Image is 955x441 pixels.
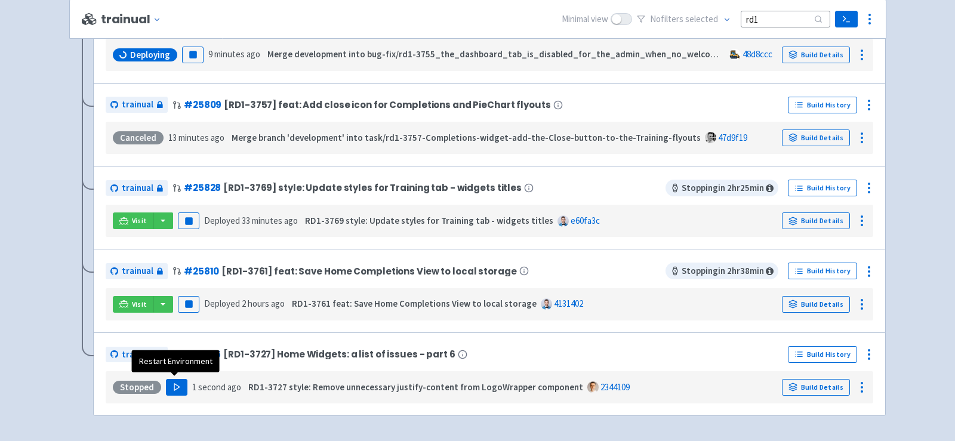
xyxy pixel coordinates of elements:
strong: RD1-3761 feat: Save Home Completions View to local storage [292,298,537,309]
a: Build Details [782,212,850,229]
time: 33 minutes ago [242,215,298,226]
a: 48d8ccc [743,48,772,60]
a: #25809 [184,98,221,111]
span: Deployed [204,298,285,309]
span: trainual [122,264,153,278]
a: 47d9f19 [718,132,747,143]
strong: Merge development into bug-fix/rd1-3755_the_dashboard_tab_is_disabled_for_the_admin_when_no_welco... [267,48,793,60]
a: #25828 [184,181,221,194]
span: Stopping in 2 hr 38 min [666,263,778,279]
span: trainual [122,348,153,362]
a: 4131402 [554,298,583,309]
a: trainual [106,263,168,279]
a: Build History [788,263,857,279]
div: Canceled [113,131,164,144]
a: Build Details [782,379,850,396]
a: Build History [788,180,857,196]
time: 13 minutes ago [168,132,224,143]
a: trainual [106,347,168,363]
time: 1 second ago [192,381,241,393]
span: trainual [122,181,153,195]
a: Build History [788,97,857,113]
strong: RD1-3769 style: Update styles for Training tab - widgets titles [305,215,553,226]
a: trainual [106,97,168,113]
span: [RD1-3769] style: Update styles for Training tab - widgets titles [223,183,522,193]
span: Stopping in 2 hr 25 min [666,180,778,196]
a: e60fa3c [571,215,600,226]
button: trainual [101,13,166,26]
strong: Merge branch 'development' into task/rd1-3757-Completions-widget-add-the-Close-button-to-the-Trai... [232,132,701,143]
a: #25810 [184,265,219,277]
span: [RD1-3761] feat: Save Home Completions View to local storage [221,266,516,276]
span: Minimal view [562,13,608,26]
span: No filter s [650,13,718,26]
span: Deploying [130,49,170,61]
time: 9 minutes ago [208,48,260,60]
span: Deployed [204,215,298,226]
button: Pause [178,296,199,313]
time: 2 hours ago [242,298,285,309]
a: Build Details [782,129,850,146]
a: Visit [113,296,153,313]
span: selected [685,13,718,24]
button: Pause [178,212,199,229]
a: Build History [788,346,857,363]
a: 2344109 [600,381,630,393]
button: Play [166,379,187,396]
button: Pause [182,47,204,63]
strong: RD1-3727 style: Remove unnecessary justify-content from LogoWrapper component [248,381,583,393]
span: [RD1-3727] Home Widgets: a list of issues - part 6 [223,349,455,359]
span: [RD1-3757] feat: Add close icon for Completions and PieChart flyouts [224,100,550,110]
a: Build Details [782,47,850,63]
a: Terminal [835,11,857,27]
span: Visit [132,216,147,226]
div: Stopped [113,381,161,394]
span: Visit [132,300,147,309]
a: #25785 [184,348,221,360]
input: Search... [741,11,830,27]
a: trainual [106,180,168,196]
span: trainual [122,98,153,112]
a: Build Details [782,296,850,313]
a: Visit [113,212,153,229]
